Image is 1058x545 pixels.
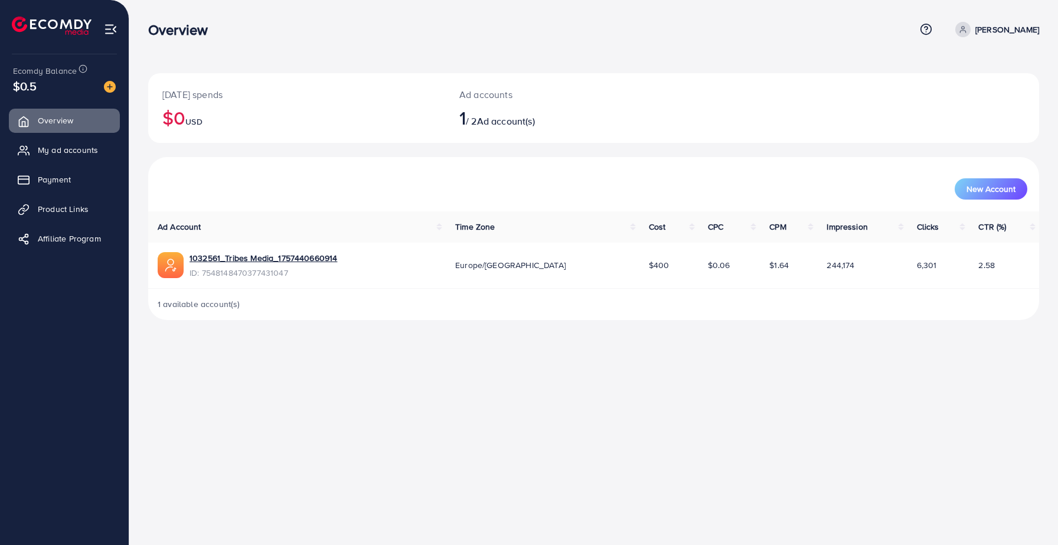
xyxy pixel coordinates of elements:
[951,22,1039,37] a: [PERSON_NAME]
[13,77,37,94] span: $0.5
[104,81,116,93] img: image
[158,252,184,278] img: ic-ads-acc.e4c84228.svg
[459,87,654,102] p: Ad accounts
[649,259,670,271] span: $400
[978,221,1006,233] span: CTR (%)
[769,259,789,271] span: $1.64
[158,298,240,310] span: 1 available account(s)
[917,259,937,271] span: 6,301
[459,104,466,131] span: 1
[1008,492,1049,536] iframe: Chat
[455,259,566,271] span: Europe/[GEOGRAPHIC_DATA]
[9,138,120,162] a: My ad accounts
[38,115,73,126] span: Overview
[162,106,431,129] h2: $0
[190,252,337,264] a: 1032561_Tribes Media_1757440660914
[477,115,535,128] span: Ad account(s)
[459,106,654,129] h2: / 2
[38,174,71,185] span: Payment
[649,221,666,233] span: Cost
[9,109,120,132] a: Overview
[12,17,92,35] img: logo
[708,221,723,233] span: CPC
[38,203,89,215] span: Product Links
[104,22,117,36] img: menu
[158,221,201,233] span: Ad Account
[162,87,431,102] p: [DATE] spends
[9,197,120,221] a: Product Links
[917,221,939,233] span: Clicks
[827,221,868,233] span: Impression
[9,168,120,191] a: Payment
[978,259,995,271] span: 2.58
[455,221,495,233] span: Time Zone
[769,221,786,233] span: CPM
[185,116,202,128] span: USD
[975,22,1039,37] p: [PERSON_NAME]
[955,178,1027,200] button: New Account
[9,227,120,250] a: Affiliate Program
[13,65,77,77] span: Ecomdy Balance
[38,144,98,156] span: My ad accounts
[190,267,337,279] span: ID: 7548148470377431047
[827,259,854,271] span: 244,174
[148,21,217,38] h3: Overview
[38,233,101,244] span: Affiliate Program
[966,185,1015,193] span: New Account
[708,259,730,271] span: $0.06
